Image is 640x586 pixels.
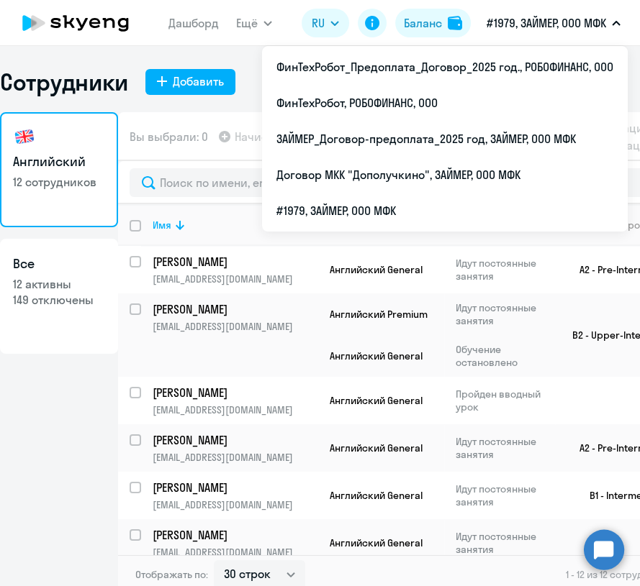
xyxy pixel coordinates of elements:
a: [PERSON_NAME] [153,254,317,270]
p: Идут постоянные занятия [456,301,554,327]
button: #1979, ЗАЙМЕР, ООО МФК [479,6,628,40]
span: RU [312,14,325,32]
div: Имя [153,219,171,232]
button: Балансbalance [395,9,471,37]
p: 12 активны [13,276,105,292]
h3: Английский [13,152,105,171]
img: english [13,125,36,148]
span: Английский Premium [330,308,428,321]
div: Баланс [404,14,442,32]
p: [EMAIL_ADDRESS][DOMAIN_NAME] [153,451,317,464]
p: Идут постоянные занятия [456,257,554,283]
p: [EMAIL_ADDRESS][DOMAIN_NAME] [153,273,317,285]
a: [PERSON_NAME] [153,301,317,317]
span: Английский General [330,349,423,362]
p: #1979, ЗАЙМЕР, ООО МФК [487,14,606,32]
p: 12 сотрудников [13,174,105,190]
button: RU [302,9,349,37]
p: Идут постоянные занятия [456,530,554,556]
p: [PERSON_NAME] [153,527,315,543]
a: [PERSON_NAME] [153,432,317,448]
img: balance [448,16,462,30]
span: Отображать по: [135,568,208,581]
p: Идут постоянные занятия [456,435,554,461]
p: Пройден вводный урок [456,388,554,413]
span: Английский General [330,263,423,276]
button: Ещё [236,9,272,37]
p: Обучение остановлено [456,343,554,369]
p: 149 отключены [13,292,105,308]
p: [PERSON_NAME] [153,301,315,317]
span: Английский General [330,536,423,549]
div: Имя [153,219,317,232]
a: Дашборд [168,16,219,30]
p: [PERSON_NAME] [153,254,315,270]
a: [PERSON_NAME] [153,527,317,543]
ul: Ещё [262,46,628,232]
p: [EMAIL_ADDRESS][DOMAIN_NAME] [153,403,317,416]
h3: Все [13,255,105,273]
p: [PERSON_NAME] [153,480,315,495]
p: [EMAIL_ADDRESS][DOMAIN_NAME] [153,546,317,559]
span: Английский General [330,489,423,502]
a: [PERSON_NAME] [153,385,317,400]
div: Добавить [173,73,224,90]
p: [EMAIL_ADDRESS][DOMAIN_NAME] [153,320,317,333]
a: [PERSON_NAME] [153,480,317,495]
span: Ещё [236,14,258,32]
button: Добавить [145,69,235,95]
p: [PERSON_NAME] [153,385,315,400]
p: Идут постоянные занятия [456,482,554,508]
p: [PERSON_NAME] [153,432,315,448]
p: [EMAIL_ADDRESS][DOMAIN_NAME] [153,498,317,511]
span: Английский General [330,441,423,454]
span: Вы выбрали: 0 [130,128,208,145]
span: Английский General [330,394,423,407]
